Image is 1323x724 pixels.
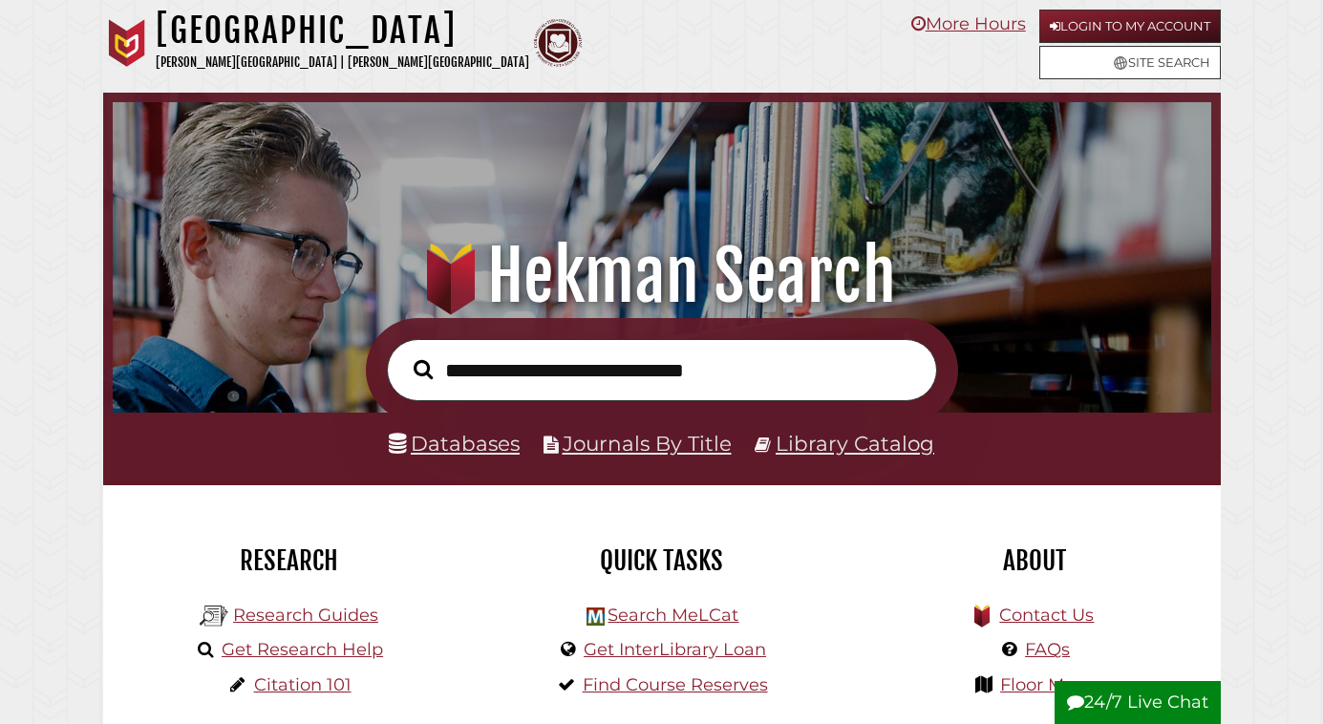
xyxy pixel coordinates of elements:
a: Site Search [1039,46,1221,79]
a: Floor Maps [1000,674,1095,695]
a: Get Research Help [222,639,383,660]
h1: Hekman Search [132,234,1190,318]
img: Hekman Library Logo [587,607,605,626]
a: Library Catalog [776,431,934,456]
a: Get InterLibrary Loan [584,639,766,660]
img: Hekman Library Logo [200,602,228,630]
a: Databases [389,431,520,456]
a: Find Course Reserves [583,674,768,695]
a: Journals By Title [563,431,732,456]
h2: Research [117,544,461,577]
p: [PERSON_NAME][GEOGRAPHIC_DATA] | [PERSON_NAME][GEOGRAPHIC_DATA] [156,52,529,74]
a: Citation 101 [254,674,352,695]
a: Login to My Account [1039,10,1221,43]
button: Search [404,354,443,385]
h2: About [863,544,1206,577]
img: Calvin University [103,19,151,67]
a: More Hours [911,13,1026,34]
i: Search [414,358,434,379]
h2: Quick Tasks [490,544,834,577]
a: Contact Us [999,605,1094,626]
a: Search MeLCat [608,605,738,626]
a: Research Guides [233,605,378,626]
h1: [GEOGRAPHIC_DATA] [156,10,529,52]
a: FAQs [1025,639,1070,660]
img: Calvin Theological Seminary [534,19,582,67]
